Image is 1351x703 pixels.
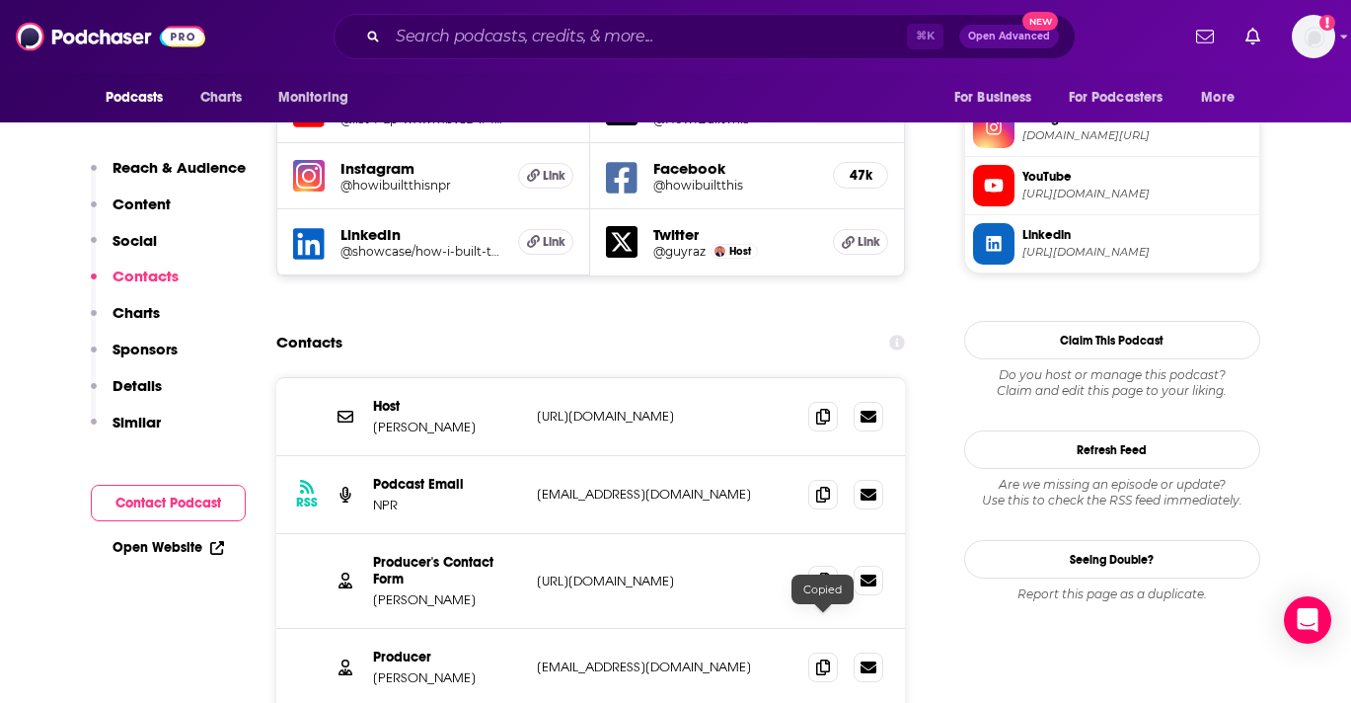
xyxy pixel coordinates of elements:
[113,231,157,250] p: Social
[1022,128,1251,143] span: instagram.com/howibuiltthisnpr
[373,419,521,435] p: [PERSON_NAME]
[714,246,725,257] img: Guy Raz
[1022,168,1251,186] span: YouTube
[188,79,255,117] a: Charts
[340,178,503,193] a: @howibuiltthisnpr
[373,649,521,665] p: Producer
[1188,20,1222,53] a: Show notifications dropdown
[113,340,178,358] p: Sponsors
[91,158,246,195] button: Reach & Audience
[340,159,503,178] h5: Instagram
[858,234,880,250] span: Link
[537,573,793,589] p: [URL][DOMAIN_NAME]
[973,223,1251,265] a: Linkedin[URL][DOMAIN_NAME]
[91,267,179,303] button: Contacts
[373,497,521,513] p: NPR
[973,165,1251,206] a: YouTube[URL][DOMAIN_NAME]
[296,495,318,510] h3: RSS
[1319,15,1335,31] svg: Add a profile image
[113,376,162,395] p: Details
[537,486,793,503] p: [EMAIL_ADDRESS][DOMAIN_NAME]
[964,367,1260,383] span: Do you host or manage this podcast?
[1022,226,1251,244] span: Linkedin
[91,231,157,268] button: Social
[340,225,503,244] h5: LinkedIn
[537,408,793,425] p: [URL][DOMAIN_NAME]
[653,159,817,178] h5: Facebook
[373,476,521,493] p: Podcast Email
[653,178,817,193] a: @howibuiltthis
[964,367,1260,399] div: Claim and edit this page to your liking.
[113,303,160,322] p: Charts
[1284,596,1331,644] div: Open Intercom Messenger
[653,225,817,244] h5: Twitter
[334,14,1076,59] div: Search podcasts, credits, & more...
[653,244,706,259] a: @guyraz
[1292,15,1335,58] button: Show profile menu
[954,84,1032,112] span: For Business
[907,24,943,49] span: ⌘ K
[833,229,888,255] a: Link
[518,163,573,189] a: Link
[113,267,179,285] p: Contacts
[200,84,243,112] span: Charts
[1022,245,1251,260] span: https://www.linkedin.com/in/showcase/how-i-built-this/
[940,79,1057,117] button: open menu
[850,167,871,184] h5: 47k
[729,245,751,258] span: Host
[278,84,348,112] span: Monitoring
[91,413,161,449] button: Similar
[340,244,503,259] a: @showcase/how-i-built-this/
[92,79,189,117] button: open menu
[113,158,246,177] p: Reach & Audience
[264,79,374,117] button: open menu
[91,376,162,413] button: Details
[543,234,565,250] span: Link
[543,168,565,184] span: Link
[106,84,164,112] span: Podcasts
[113,195,171,213] p: Content
[964,540,1260,579] a: Seeing Double?
[1238,20,1268,53] a: Show notifications dropdown
[537,659,793,675] p: [EMAIL_ADDRESS][DOMAIN_NAME]
[91,195,171,231] button: Content
[91,303,160,340] button: Charts
[276,324,342,361] h2: Contacts
[518,229,573,255] a: Link
[1187,79,1259,117] button: open menu
[791,575,854,604] div: Copied
[373,398,521,415] p: Host
[1292,15,1335,58] img: User Profile
[959,25,1059,48] button: Open AdvancedNew
[1022,187,1251,201] span: https://www.youtube.com/playlist?list=PLp-wXwmbv3z-1f-IDSSMABEEms7zLHPN
[16,18,205,55] img: Podchaser - Follow, Share and Rate Podcasts
[964,477,1260,508] div: Are we missing an episode or update? Use this to check the RSS feed immediately.
[1022,12,1058,31] span: New
[91,485,246,521] button: Contact Podcast
[1056,79,1192,117] button: open menu
[1201,84,1235,112] span: More
[388,21,907,52] input: Search podcasts, credits, & more...
[113,413,161,431] p: Similar
[373,554,521,587] p: Producer's Contact Form
[1292,15,1335,58] span: Logged in as SolComms
[91,340,178,376] button: Sponsors
[113,539,224,556] a: Open Website
[1069,84,1163,112] span: For Podcasters
[964,321,1260,359] button: Claim This Podcast
[968,32,1050,41] span: Open Advanced
[293,160,325,192] img: iconImage
[373,669,521,686] p: [PERSON_NAME]
[973,107,1251,148] a: Instagram[DOMAIN_NAME][URL]
[964,586,1260,602] div: Report this page as a duplicate.
[373,591,521,608] p: [PERSON_NAME]
[964,430,1260,469] button: Refresh Feed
